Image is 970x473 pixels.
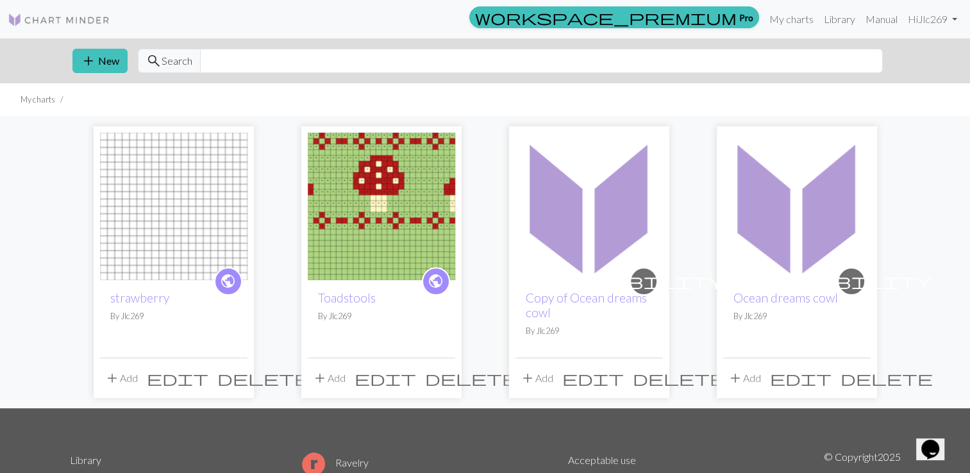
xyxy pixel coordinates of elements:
span: delete [633,369,725,387]
span: delete [425,369,517,387]
i: Edit [770,370,832,386]
i: private [771,269,932,294]
button: New [72,49,128,73]
iframe: chat widget [916,422,957,460]
a: HiJlc269 [903,6,962,32]
button: Add [723,366,765,390]
img: Ocean dreams cowl [723,133,871,280]
a: Ocean dreams cowl [733,290,838,305]
a: Toadstools [308,199,455,211]
i: Edit [147,370,208,386]
span: edit [770,369,832,387]
i: Edit [355,370,416,386]
span: edit [147,369,208,387]
span: delete [840,369,933,387]
button: Edit [142,366,213,390]
button: Edit [558,366,628,390]
a: Copy of Ocean dreams cowl [526,290,647,320]
img: Toadstools [308,133,455,280]
a: Copy of Ocean dreams cowl [515,199,663,211]
span: add [312,369,328,387]
button: Delete [836,366,937,390]
a: Ravelry [302,456,369,469]
a: strawberry [110,290,169,305]
button: Delete [421,366,522,390]
span: edit [562,369,624,387]
img: strawberry [100,133,247,280]
p: By Jlc269 [733,310,860,322]
img: Copy of Ocean dreams cowl [515,133,663,280]
a: Ocean dreams cowl [723,199,871,211]
button: Edit [765,366,836,390]
a: Pro [469,6,759,28]
a: Manual [860,6,903,32]
button: Add [515,366,558,390]
a: public [422,267,450,295]
span: add [81,52,96,70]
span: visibility [564,271,724,291]
i: Edit [562,370,624,386]
button: Add [308,366,350,390]
span: delete [217,369,310,387]
span: add [105,369,120,387]
span: Search [162,53,192,69]
p: By Jlc269 [318,310,445,322]
i: public [428,269,444,294]
span: public [220,271,236,291]
span: add [520,369,535,387]
p: By Jlc269 [110,310,237,322]
p: By Jlc269 [526,325,653,337]
span: visibility [771,271,932,291]
i: public [220,269,236,294]
button: Edit [350,366,421,390]
span: search [146,52,162,70]
button: Delete [213,366,314,390]
a: Library [70,454,101,466]
a: Acceptable use [568,454,636,466]
a: My charts [764,6,819,32]
i: private [564,269,724,294]
span: add [728,369,743,387]
a: public [214,267,242,295]
img: Logo [8,12,110,28]
a: strawberry [100,199,247,211]
span: edit [355,369,416,387]
button: Add [100,366,142,390]
span: public [428,271,444,291]
a: Toadstools [318,290,376,305]
span: workspace_premium [475,8,737,26]
button: Delete [628,366,730,390]
li: My charts [21,94,55,106]
a: Library [819,6,860,32]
